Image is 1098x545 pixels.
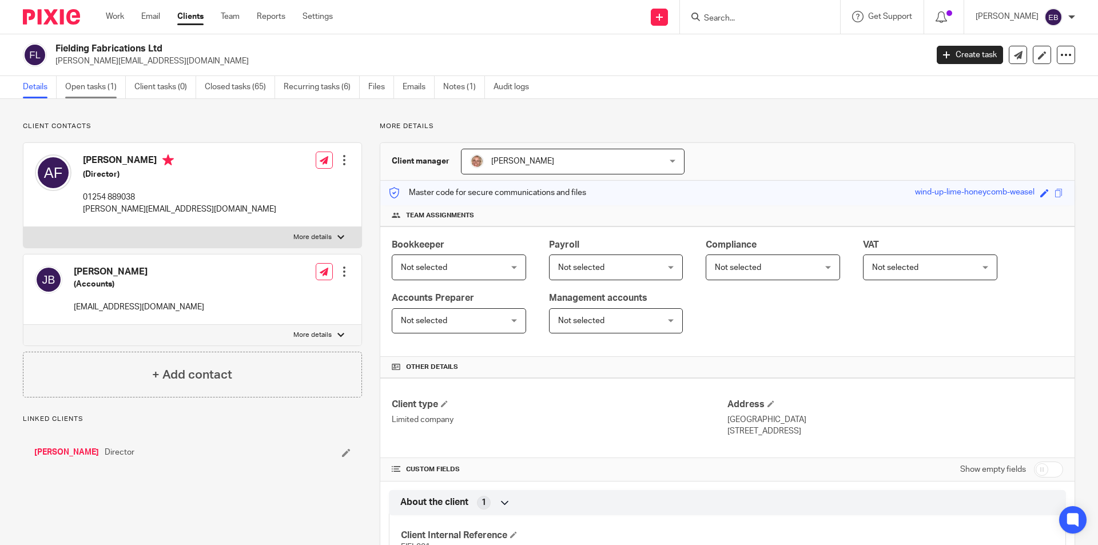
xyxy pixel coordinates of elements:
[83,204,276,215] p: [PERSON_NAME][EMAIL_ADDRESS][DOMAIN_NAME]
[134,76,196,98] a: Client tasks (0)
[35,266,62,293] img: svg%3E
[23,9,80,25] img: Pixie
[74,301,204,313] p: [EMAIL_ADDRESS][DOMAIN_NAME]
[74,279,204,290] h5: (Accounts)
[392,293,474,303] span: Accounts Preparer
[23,122,362,131] p: Client contacts
[976,11,1039,22] p: [PERSON_NAME]
[152,366,232,384] h4: + Add contact
[494,76,538,98] a: Audit logs
[392,156,449,167] h3: Client manager
[65,76,126,98] a: Open tasks (1)
[380,122,1075,131] p: More details
[491,157,554,165] span: [PERSON_NAME]
[401,530,727,542] h4: Client Internal Reference
[83,192,276,203] p: 01254 889038
[392,465,727,474] h4: CUSTOM FIELDS
[55,55,920,67] p: [PERSON_NAME][EMAIL_ADDRESS][DOMAIN_NAME]
[105,447,134,458] span: Director
[221,11,240,22] a: Team
[960,464,1026,475] label: Show empty fields
[392,399,727,411] h4: Client type
[284,76,360,98] a: Recurring tasks (6)
[406,211,474,220] span: Team assignments
[403,76,435,98] a: Emails
[406,363,458,372] span: Other details
[293,233,332,242] p: More details
[74,266,204,278] h4: [PERSON_NAME]
[470,154,484,168] img: SJ.jpg
[392,414,727,425] p: Limited company
[23,415,362,424] p: Linked clients
[703,14,806,24] input: Search
[35,154,71,191] img: svg%3E
[937,46,1003,64] a: Create task
[715,264,761,272] span: Not selected
[83,169,276,180] h5: (Director)
[549,293,647,303] span: Management accounts
[727,414,1063,425] p: [GEOGRAPHIC_DATA]
[106,11,124,22] a: Work
[915,186,1035,200] div: wind-up-lime-honeycomb-weasel
[482,497,486,508] span: 1
[558,317,604,325] span: Not selected
[177,11,204,22] a: Clients
[706,240,757,249] span: Compliance
[23,43,47,67] img: svg%3E
[727,425,1063,437] p: [STREET_ADDRESS]
[23,76,57,98] a: Details
[549,240,579,249] span: Payroll
[55,43,747,55] h2: Fielding Fabrications Ltd
[293,331,332,340] p: More details
[83,154,276,169] h4: [PERSON_NAME]
[162,154,174,166] i: Primary
[727,399,1063,411] h4: Address
[34,447,99,458] a: [PERSON_NAME]
[392,240,444,249] span: Bookkeeper
[401,264,447,272] span: Not selected
[863,240,879,249] span: VAT
[558,264,604,272] span: Not selected
[205,76,275,98] a: Closed tasks (65)
[389,187,586,198] p: Master code for secure communications and files
[401,317,447,325] span: Not selected
[141,11,160,22] a: Email
[868,13,912,21] span: Get Support
[872,264,918,272] span: Not selected
[303,11,333,22] a: Settings
[257,11,285,22] a: Reports
[443,76,485,98] a: Notes (1)
[1044,8,1063,26] img: svg%3E
[368,76,394,98] a: Files
[400,496,468,508] span: About the client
